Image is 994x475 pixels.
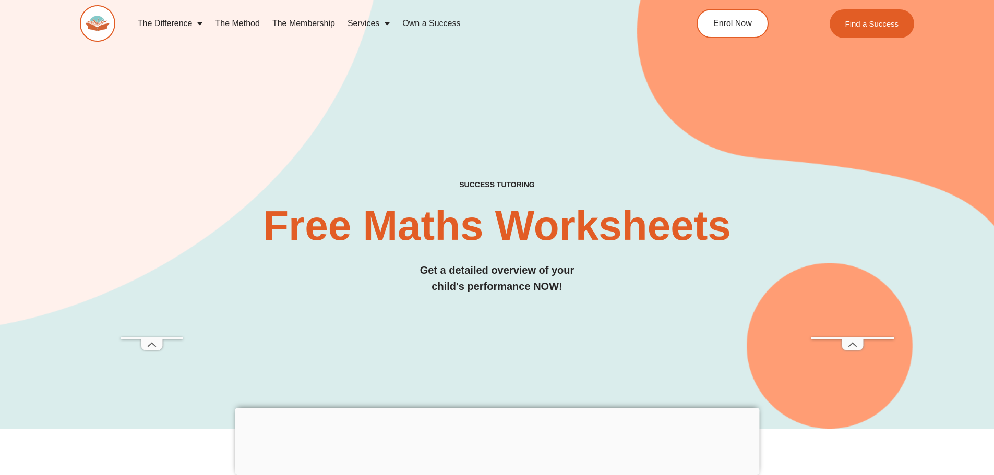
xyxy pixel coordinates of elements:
[811,24,894,337] iframe: Advertisement
[131,11,209,35] a: The Difference
[80,205,915,247] h2: Free Maths Worksheets​
[209,11,266,35] a: The Method
[341,11,396,35] a: Services
[121,24,183,337] iframe: Advertisement
[396,11,466,35] a: Own a Success
[266,11,341,35] a: The Membership
[80,180,915,189] h4: SUCCESS TUTORING​
[830,9,915,38] a: Find a Success
[235,408,759,472] iframe: Advertisement
[713,19,752,28] span: Enrol Now
[80,262,915,295] h3: Get a detailed overview of your child's performance NOW!
[845,20,899,28] span: Find a Success
[697,9,769,38] a: Enrol Now
[131,11,649,35] nav: Menu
